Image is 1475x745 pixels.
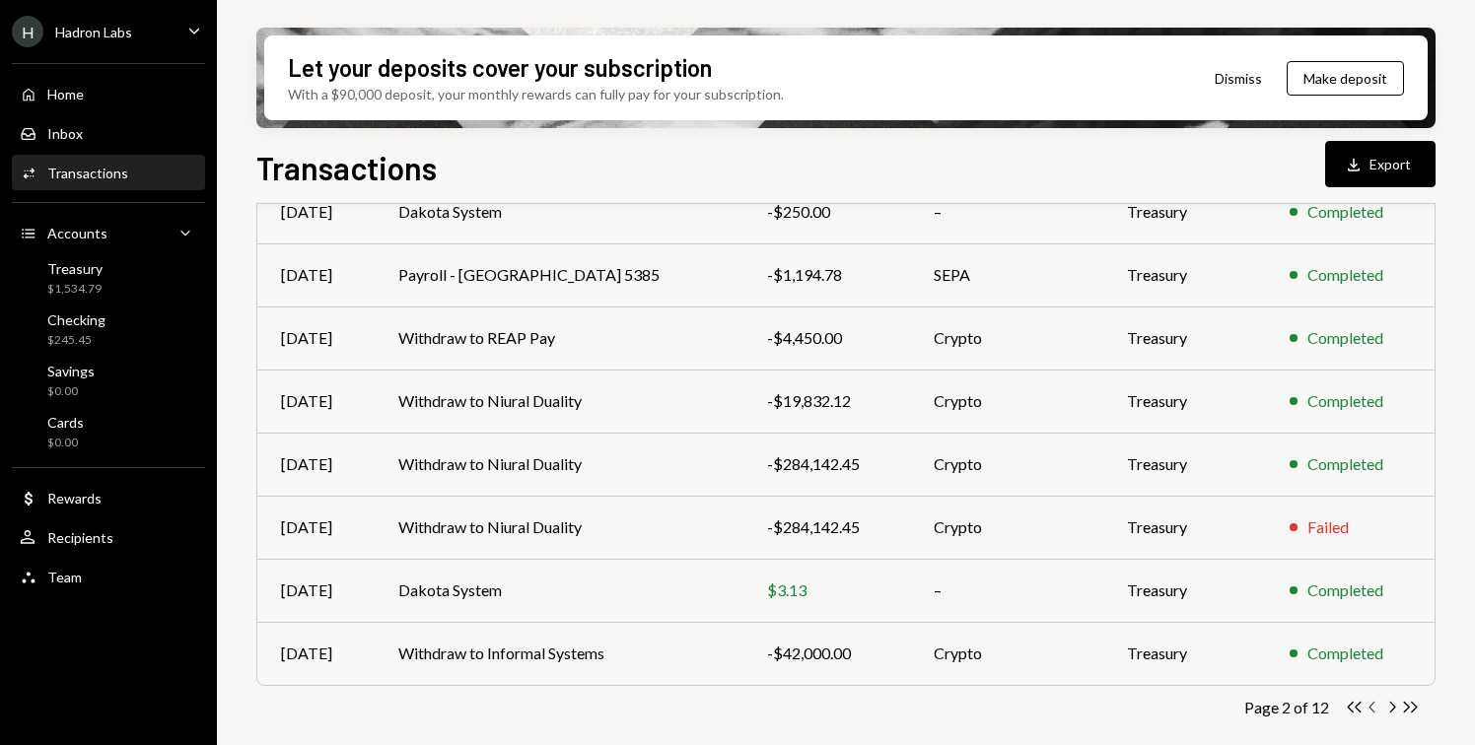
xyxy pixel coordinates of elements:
div: $0.00 [47,435,84,451]
td: Treasury [1103,496,1267,559]
div: -$19,832.12 [767,389,886,413]
div: [DATE] [281,452,351,476]
a: Cards$0.00 [12,408,205,455]
a: Home [12,76,205,111]
div: Rewards [47,490,102,507]
td: SEPA [910,243,1103,306]
td: Treasury [1103,433,1267,496]
div: -$250.00 [767,200,886,224]
td: Crypto [910,496,1103,559]
td: Treasury [1103,243,1267,306]
a: Team [12,559,205,594]
div: Completed [1307,389,1383,413]
div: Completed [1307,452,1383,476]
div: -$284,142.45 [767,515,886,539]
button: Dismiss [1190,55,1287,102]
td: Withdraw to Niural Duality [375,433,742,496]
div: Let your deposits cover your subscription [288,51,712,84]
div: Inbox [47,125,83,142]
td: Dakota System [375,559,742,622]
div: Recipients [47,529,113,546]
a: Treasury$1,534.79 [12,254,205,302]
div: Treasury [47,260,103,277]
div: Failed [1307,515,1349,539]
td: Payroll - [GEOGRAPHIC_DATA] 5385 [375,243,742,306]
a: Transactions [12,155,205,190]
div: Completed [1307,578,1383,602]
div: Completed [1307,263,1383,287]
td: Crypto [910,306,1103,370]
div: -$1,194.78 [767,263,886,287]
td: Treasury [1103,370,1267,433]
h1: Transactions [256,148,437,187]
td: Crypto [910,433,1103,496]
div: -$4,450.00 [767,326,886,350]
button: Export [1325,141,1436,187]
a: Savings$0.00 [12,357,205,404]
td: – [910,559,1103,622]
a: Checking$245.45 [12,305,205,353]
div: Completed [1307,200,1383,224]
div: Team [47,569,82,585]
div: -$284,142.45 [767,452,886,476]
div: H [12,16,43,47]
div: $245.45 [47,332,105,349]
td: Crypto [910,370,1103,433]
div: [DATE] [281,326,351,350]
td: – [910,180,1103,243]
div: Home [47,86,84,102]
div: Completed [1307,642,1383,665]
td: Dakota System [375,180,742,243]
div: [DATE] [281,389,351,413]
a: Accounts [12,215,205,250]
td: Treasury [1103,622,1267,685]
td: Withdraw to Informal Systems [375,622,742,685]
div: Hadron Labs [55,24,132,40]
a: Rewards [12,480,205,515]
a: Recipients [12,519,205,555]
div: Savings [47,363,95,379]
div: [DATE] [281,578,351,602]
td: Treasury [1103,559,1267,622]
div: [DATE] [281,642,351,665]
div: -$42,000.00 [767,642,886,665]
td: Treasury [1103,180,1267,243]
td: Treasury [1103,306,1267,370]
td: Withdraw to Niural Duality [375,496,742,559]
div: [DATE] [281,263,351,287]
div: With a $90,000 deposit, your monthly rewards can fully pay for your subscription. [288,84,784,104]
td: Withdraw to Niural Duality [375,370,742,433]
div: Page 2 of 12 [1244,698,1329,716]
div: $0.00 [47,383,95,400]
button: Make deposit [1287,61,1404,96]
div: [DATE] [281,200,351,224]
div: Transactions [47,165,128,181]
div: Cards [47,414,84,431]
div: [DATE] [281,515,351,539]
a: Inbox [12,115,205,151]
div: $3.13 [767,578,886,602]
div: Checking [47,311,105,328]
div: Completed [1307,326,1383,350]
div: $1,534.79 [47,281,103,298]
td: Withdraw to REAP Pay [375,306,742,370]
div: Accounts [47,225,107,241]
td: Crypto [910,622,1103,685]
